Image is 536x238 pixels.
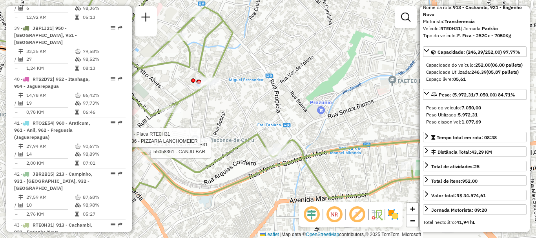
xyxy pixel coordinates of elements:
[445,18,475,24] strong: Transferencia
[75,6,81,11] i: % de utilização da cubagem
[82,193,122,201] td: 87,68%
[26,150,75,158] td: 14
[82,108,122,116] td: 06:46
[18,57,23,62] i: Total de Atividades
[14,222,92,235] span: | 913 - Cachambi, 921 - Engenho Novo
[407,203,418,215] a: Zoom in
[431,164,479,169] span: Total de atividades:
[280,232,281,237] span: |
[260,232,279,237] a: Leaflet
[453,76,466,82] strong: 05,61
[438,49,520,55] span: Capacidade: (246,39/252,00) 97,77%
[75,110,79,114] i: Tempo total em rota
[14,76,90,89] span: 40 -
[461,25,498,31] span: | Jornada:
[258,231,423,238] div: Map data © contributors,© 2025 TomTom, Microsoft
[14,25,77,45] span: 39 -
[82,210,122,218] td: 05:27
[75,195,81,200] i: % de utilização do peso
[431,192,486,199] div: Valor total:
[82,159,122,167] td: 07:01
[18,6,23,11] i: Total de Atividades
[370,208,383,221] img: Fluxo de ruas
[14,108,18,116] td: =
[18,203,23,207] i: Total de Atividades
[458,112,478,118] strong: 5.972,31
[82,142,122,150] td: 90,67%
[461,105,481,111] strong: 7.050,00
[423,58,527,86] div: Capacidade: (246,39/252,00) 97,77%
[431,207,487,214] div: Jornada Motorista: 09:20
[82,13,122,21] td: 05:13
[14,222,92,235] span: 43 -
[33,76,53,82] span: RTS2D72
[75,101,81,105] i: % de utilização da cubagem
[111,120,115,125] em: Opções
[426,69,523,76] div: Capacidade Utilizada:
[457,33,511,38] strong: F. Fixa - 252Cx - 7050Kg
[75,15,79,20] i: Tempo total em rota
[118,120,122,125] em: Rota exportada
[423,4,527,18] div: Nome da rota:
[26,91,75,99] td: 14,78 KM
[14,159,18,167] td: =
[456,219,475,225] strong: 41,94 hL
[26,142,75,150] td: 27,94 KM
[398,9,414,25] a: Exibir filtros
[18,101,23,105] i: Total de Atividades
[33,120,53,126] span: RTO2E54
[111,171,115,176] em: Opções
[439,92,515,98] span: Peso: (5.972,31/7.050,00) 84,71%
[75,57,81,62] i: % de utilização da cubagem
[82,201,122,209] td: 98,98%
[423,204,527,215] a: Jornada Motorista: 09:20
[18,144,23,149] i: Distância Total
[431,178,478,185] div: Total de itens:
[14,76,90,89] span: | 952 - Itanhaga, 954 - Jaguarepagua
[325,205,344,224] span: Ocultar NR
[426,118,523,125] div: Peso disponível:
[26,13,75,21] td: 12,92 KM
[111,25,115,30] em: Opções
[75,203,81,207] i: % de utilização da cubagem
[423,219,527,226] div: Total hectolitro:
[487,69,519,75] strong: (05,87 pallets)
[75,161,79,165] i: Tempo total em rota
[306,232,339,237] a: OpenStreetMap
[75,144,81,149] i: % de utilização do peso
[462,178,478,184] strong: 952,00
[14,55,18,63] td: /
[14,99,18,107] td: /
[423,190,527,200] a: Valor total:R$ 34.574,61
[474,164,479,169] strong: 25
[18,152,23,156] i: Total de Atividades
[26,193,75,201] td: 27,59 KM
[82,91,122,99] td: 86,42%
[111,76,115,81] em: Opções
[75,49,81,54] i: % de utilização do peso
[82,47,122,55] td: 79,58%
[348,205,366,224] span: Exibir rótulo
[18,93,23,98] i: Distância Total
[75,93,81,98] i: % de utilização do peso
[118,222,122,227] em: Rota exportada
[118,25,122,30] em: Rota exportada
[423,89,527,100] a: Peso: (5.972,31/7.050,00) 84,71%
[423,101,527,129] div: Peso: (5.972,31/7.050,00) 84,71%
[423,32,527,39] div: Tipo do veículo:
[18,49,23,54] i: Distância Total
[118,171,122,176] em: Rota exportada
[75,66,79,71] i: Tempo total em rota
[118,76,122,81] em: Rota exportada
[26,99,75,107] td: 19
[82,150,122,158] td: 98,89%
[302,205,321,224] span: Ocultar deslocamento
[82,55,122,63] td: 98,52%
[26,201,75,209] td: 10
[471,69,487,75] strong: 246,39
[14,201,18,209] td: /
[440,25,461,31] strong: RTE0H31
[14,171,93,191] span: 42 -
[423,161,527,171] a: Total de atividades:25
[410,204,415,214] span: +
